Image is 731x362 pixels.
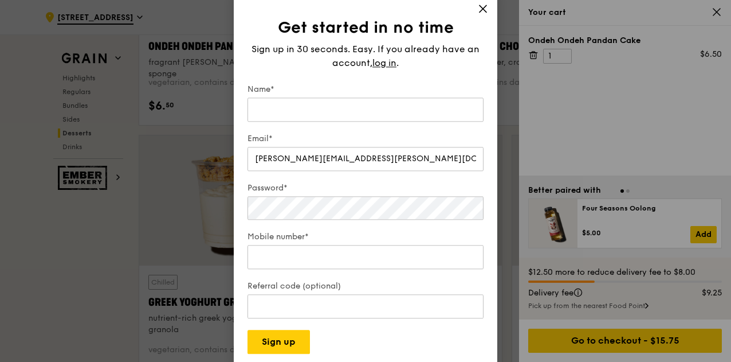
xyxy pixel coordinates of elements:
[247,17,484,38] h1: Get started in no time
[247,133,484,145] label: Email*
[251,44,480,68] span: Sign up in 30 seconds. Easy. If you already have an account,
[247,231,484,243] label: Mobile number*
[247,330,310,354] button: Sign up
[396,57,399,68] span: .
[247,182,484,194] label: Password*
[247,84,484,95] label: Name*
[247,281,484,292] label: Referral code (optional)
[372,56,396,70] span: log in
